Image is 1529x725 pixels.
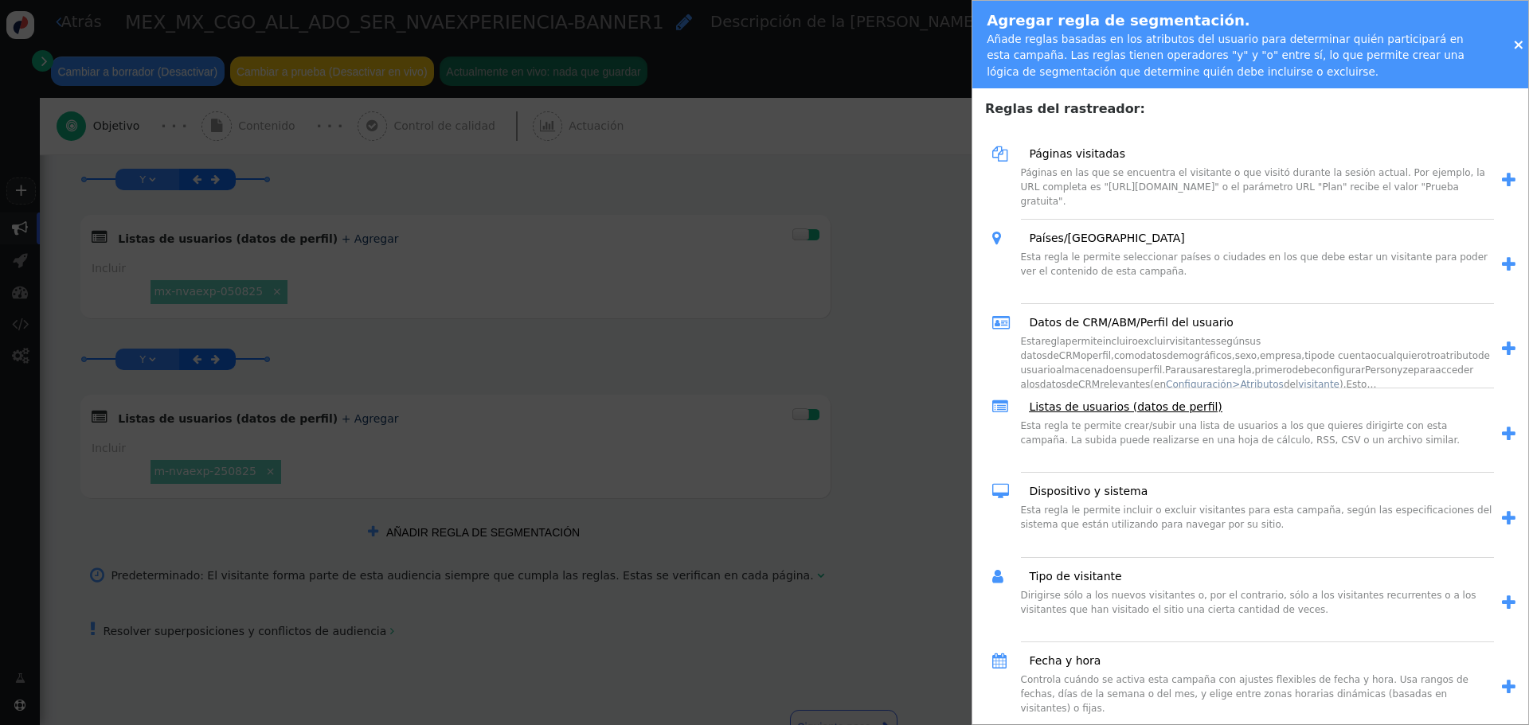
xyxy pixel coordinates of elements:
font: de usuario [1021,350,1490,376]
font: Personyze [1365,364,1414,376]
a: Páginas visitadas [1018,146,1125,162]
font: visitantes [1170,336,1216,347]
font: perfil. [1137,364,1165,376]
font: o [1371,350,1376,361]
font: , [1257,350,1260,361]
font: de cuenta [1323,350,1371,361]
font: Configuración [1166,379,1232,390]
font: tipo [1304,350,1323,361]
font: Esta regla te permite crear/subir una lista de usuarios a los que quieres dirigirte con esta camp... [1021,420,1461,446]
font: Esta regla le permite seleccionar países o ciudades en los que debe estar un visitante para poder... [1021,251,1488,277]
font: en [1115,364,1127,376]
font: > [1232,379,1240,390]
font: regla [1041,336,1065,347]
font: otro [1421,350,1440,361]
font:  [992,314,1010,330]
font: datos [1040,379,1066,390]
font: sexo [1235,350,1257,361]
a:  [1494,675,1516,700]
font:  [992,399,1007,415]
font: Para [1165,364,1186,376]
font: Esta regla le permite incluir o excluir visitantes para esta campaña, según las especificaciones ... [1021,505,1492,530]
font:  [1502,341,1515,357]
font: Esto [1347,379,1367,390]
font: CRM [1059,350,1081,361]
font: los [1027,379,1040,390]
a: × [1512,36,1524,53]
font: debe [1292,364,1316,376]
font: su [1127,364,1138,376]
font:  [992,653,1007,668]
font: almacenado [1056,364,1115,376]
font: incluir [1103,336,1132,347]
font: cualquier [1377,350,1421,361]
font: del [1284,379,1298,390]
font: esta [1207,364,1228,376]
font: sus datos [1021,336,1261,361]
font: Esta [1021,336,1042,347]
font: Países/[GEOGRAPHIC_DATA] [1029,232,1184,244]
font: en [1154,379,1166,390]
a:  [1494,337,1516,362]
a:  [1494,168,1516,193]
font: ( [1150,379,1154,390]
font: Tipo de visitante [1029,570,1121,583]
font: Dirigirse sólo a los nuevos visitantes o, por el contrario, sólo a los visitantes recurrentes o a... [1021,590,1476,615]
font:  [1502,594,1515,611]
font: de [1066,379,1078,390]
font: empresa, [1260,350,1304,361]
font: Dispositivo y sistema [1029,485,1148,497]
font: CRM [1078,379,1100,390]
font: Agregar regla de segmentación. [987,12,1250,29]
a: Listas de usuarios (datos de perfil) [1018,399,1222,415]
font:  [992,568,1003,584]
a: Países/[GEOGRAPHIC_DATA] [1018,230,1184,247]
font: , [1111,350,1114,361]
font: según [1216,336,1245,347]
a:  [1494,422,1516,447]
font: datos [1140,350,1167,361]
font: Controla cuándo se activa esta campaña con ajustes flexibles de fecha y hora. Usa rangos de fecha... [1021,674,1468,714]
font: usar [1186,364,1206,376]
font:  [992,230,1001,246]
font: Añade reglas basadas en los atributos del usuario para determinar quién participará en esta campa... [987,33,1464,78]
font:  [1502,172,1515,189]
a: Dispositivo y sistema [1018,483,1148,500]
font: permite [1066,336,1103,347]
font: primero [1254,364,1292,376]
font: regla, [1227,364,1254,376]
font: Reglas del rastreador: [985,101,1145,116]
font: Listas de usuarios (datos de perfil) [1029,400,1222,413]
font: Fecha y hora [1029,654,1101,667]
font: para [1414,364,1435,376]
font: … [1367,379,1376,390]
font: relevantes [1100,379,1150,390]
a: Datos de CRM/ABM/Perfil del usuario [1018,314,1234,331]
a:  [1494,591,1516,616]
font: Páginas en las que se encuentra el visitante o que visitó durante la sesión actual. Por ejemplo, ... [1021,167,1485,207]
font: excluir [1138,336,1170,347]
font:  [992,146,1007,162]
a: Configuración>Atributos [1166,379,1284,390]
font:  [1502,679,1515,696]
a:  [1494,506,1516,532]
font: o [1081,350,1086,361]
font: ). [1339,379,1347,390]
font: atributo [1440,350,1478,361]
a: Tipo de visitante [1018,568,1121,585]
font: Páginas visitadas [1029,147,1125,160]
font: configurar [1316,364,1365,376]
font: como [1114,350,1140,361]
font:  [992,483,1009,499]
font:  [1502,256,1515,273]
font: perfil [1086,350,1111,361]
font: demográficos, [1167,350,1235,361]
font: de [1047,350,1059,361]
a: visitante [1298,379,1339,390]
font:  [1502,510,1515,527]
a: Fecha y hora [1018,653,1101,669]
font: Datos de CRM/ABM/Perfil del usuario [1029,316,1234,329]
font:  [1502,426,1515,442]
